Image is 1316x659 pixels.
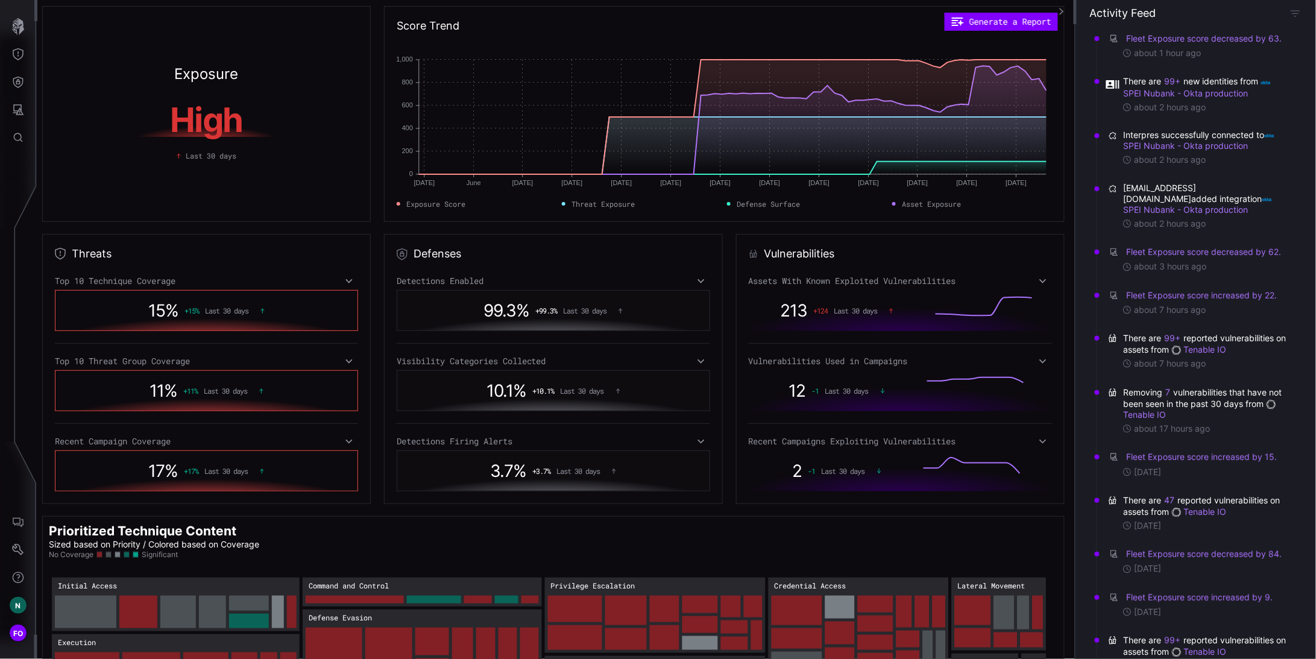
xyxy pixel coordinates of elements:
[780,300,807,321] span: 213
[55,436,358,447] div: Recent Campaign Coverage
[148,461,178,481] span: 17 %
[160,596,196,628] rect: Initial Access → Initial Access:Exploit Public-Facing Application: 60
[764,247,835,261] h2: Vulnerabilities
[822,467,865,475] span: Last 30 days
[1126,591,1274,604] button: Fleet Exposure score increased by 9.
[148,300,178,321] span: 15 %
[737,198,800,209] span: Defense Surface
[401,101,412,109] text: 600
[1164,75,1182,87] button: 99+
[1135,304,1206,315] time: about 7 hours ago
[1126,33,1283,45] button: Fleet Exposure score decreased by 63.
[548,596,602,622] rect: Privilege Escalation → Privilege Escalation:Valid Accounts: 63
[812,386,819,395] span: -1
[1135,607,1162,617] time: [DATE]
[605,628,647,650] rect: Privilege Escalation → Privilege Escalation:Bypass User Account Control: 41
[896,631,920,648] rect: Credential Access → Credential Access:Cached Domain Credentials: 19
[744,596,763,617] rect: Privilege Escalation → Privilege Escalation:Local Accounts: 20
[1021,632,1044,648] rect: Lateral Movement → Lateral Movement:RDP Hijacking: 19
[808,179,830,186] text: [DATE]
[396,55,413,63] text: 1,000
[772,596,822,625] rect: Credential Access → Credential Access:LSASS Memory: 62
[532,467,550,475] span: + 3.7 %
[1033,596,1044,629] rect: Lateral Movement → Lateral Movement:Windows Remote Management: 20
[759,179,780,186] text: [DATE]
[813,306,828,315] span: + 124
[184,306,199,315] span: + 15 %
[490,461,526,481] span: 3.7 %
[1135,358,1206,369] time: about 7 hours ago
[414,247,461,261] h2: Defenses
[571,198,635,209] span: Threat Exposure
[1135,261,1207,272] time: about 3 hours ago
[1265,131,1274,140] img: Okta
[1164,634,1182,646] button: 99+
[1172,345,1182,355] img: Tenable
[825,596,855,619] rect: Credential Access → Credential Access:Credentials In Files: 30
[682,616,718,633] rect: Privilege Escalation → Privilege Escalation:Abuse Elevation Control Mechanism: 29
[945,13,1058,31] button: Generate a Report
[548,625,602,650] rect: Privilege Escalation → Privilege Escalation:Registry Run Keys / Startup Folder: 60
[933,596,946,628] rect: Credential Access → Credential Access:LSA Secrets: 20
[825,386,869,395] span: Last 30 days
[808,467,816,475] span: -1
[1164,332,1182,344] button: 99+
[1126,289,1278,301] button: Fleet Exposure score increased by 22.
[1135,563,1162,574] time: [DATE]
[749,356,1052,367] div: Vulnerabilities Used in Campaigns
[409,170,413,177] text: 0
[1135,467,1162,478] time: [DATE]
[721,637,748,650] rect: Privilege Escalation → Privilege Escalation:Create Process with Token: 18
[205,306,248,315] span: Last 30 days
[204,386,247,395] span: Last 30 days
[13,627,24,640] span: FO
[858,179,879,186] text: [DATE]
[1018,596,1030,629] rect: Lateral Movement → Lateral Movement:Software Deployment Tools: 22
[682,596,718,613] rect: Privilege Escalation → Privilege Escalation:Exploitation for Privilege Escalation: 29
[1124,332,1289,355] span: There are reported vulnerabilities on assets from
[1172,344,1227,355] a: Tenable IO
[142,550,178,560] span: Significant
[486,380,527,401] span: 10.1 %
[174,67,238,81] h2: Exposure
[401,124,412,131] text: 400
[15,599,20,612] span: N
[55,596,116,628] rect: Initial Access → Initial Access:Spearphishing Attachment: 100
[150,380,177,401] span: 11 %
[1006,179,1027,186] text: [DATE]
[611,179,632,186] text: [DATE]
[721,596,741,617] rect: Privilege Escalation → Privilege Escalation:Hijack Execution Flow: 21
[521,596,539,604] rect: Command and Control → Command and Control:Protocol Tunneling: 18
[1124,386,1289,421] span: Removing vulnerabilities that have not been seen in the past 30 days from
[52,578,300,631] rect: Initial Access: 379
[896,596,912,628] rect: Credential Access → Credential Access:Keylogging: 23
[1261,78,1271,87] img: Okta
[1,619,36,647] button: FO
[49,550,93,560] span: No Coverage
[415,628,449,655] rect: Defense Evasion → Defense Evasion:File Deletion: 37
[55,356,358,367] div: Top 10 Threat Group Coverage
[1124,183,1289,216] span: [EMAIL_ADDRESS][DOMAIN_NAME] added integration
[1165,386,1171,399] button: 7
[397,276,710,286] div: Detections Enabled
[397,356,710,367] div: Visibility Categories Collected
[650,596,679,622] rect: Privilege Escalation → Privilege Escalation:Account Manipulation: 36
[1172,648,1182,657] img: Tenable
[749,436,1052,447] div: Recent Campaigns Exploiting Vulnerabilities
[1090,6,1156,20] h4: Activity Feed
[561,386,604,395] span: Last 30 days
[1124,399,1279,420] a: Tenable IO
[512,179,533,186] text: [DATE]
[545,578,766,653] rect: Privilege Escalation: 466
[556,467,600,475] span: Last 30 days
[1267,400,1276,409] img: Tenable
[495,596,518,604] rect: Command and Control → Command and Control:DNS: 23
[952,578,1047,651] rect: Lateral Movement: 198
[1124,634,1289,657] span: There are reported vulnerabilities on assets from
[793,461,802,481] span: 2
[1135,423,1211,434] time: about 17 hours ago
[1126,246,1282,258] button: Fleet Exposure score decreased by 62.
[1172,646,1227,657] a: Tenable IO
[49,539,1058,550] p: Sized based on Priority / Colored based on Coverage
[772,628,822,649] rect: Credential Access → Credential Access:OS Credential Dumping: 44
